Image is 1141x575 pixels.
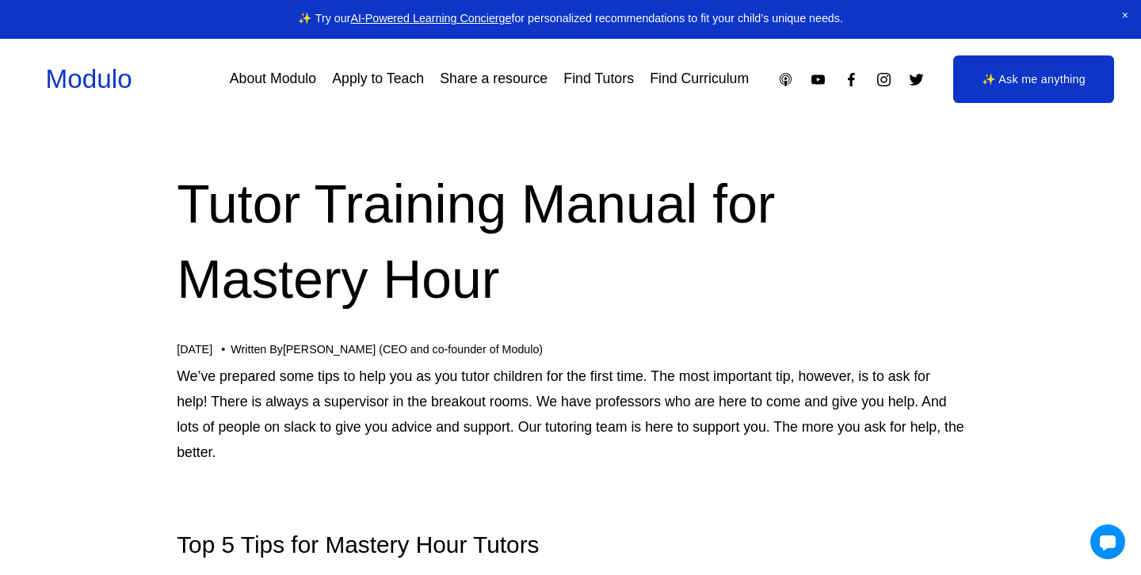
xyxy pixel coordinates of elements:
span: [DATE] [177,343,212,356]
a: AI-Powered Learning Concierge [350,12,511,25]
a: Share a resource [440,65,548,93]
div: Written By [231,343,543,356]
a: Apply to Teach [332,65,424,93]
h3: Top 5 Tips for Mastery Hour Tutors [177,529,964,561]
a: ✨ Ask me anything [953,55,1114,103]
a: Find Curriculum [650,65,749,93]
a: [PERSON_NAME] (CEO and co-founder of Modulo) [283,343,543,356]
h1: Tutor Training Manual for Mastery Hour [177,167,964,318]
a: Instagram [876,71,892,88]
a: Find Tutors [563,65,634,93]
a: Facebook [843,71,860,88]
a: Apple Podcasts [777,71,794,88]
p: We’ve prepared some tips to help you as you tutor children for the first time. The most important... [177,364,964,466]
a: About Modulo [230,65,316,93]
a: Modulo [46,64,132,93]
a: Twitter [908,71,925,88]
a: YouTube [810,71,826,88]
